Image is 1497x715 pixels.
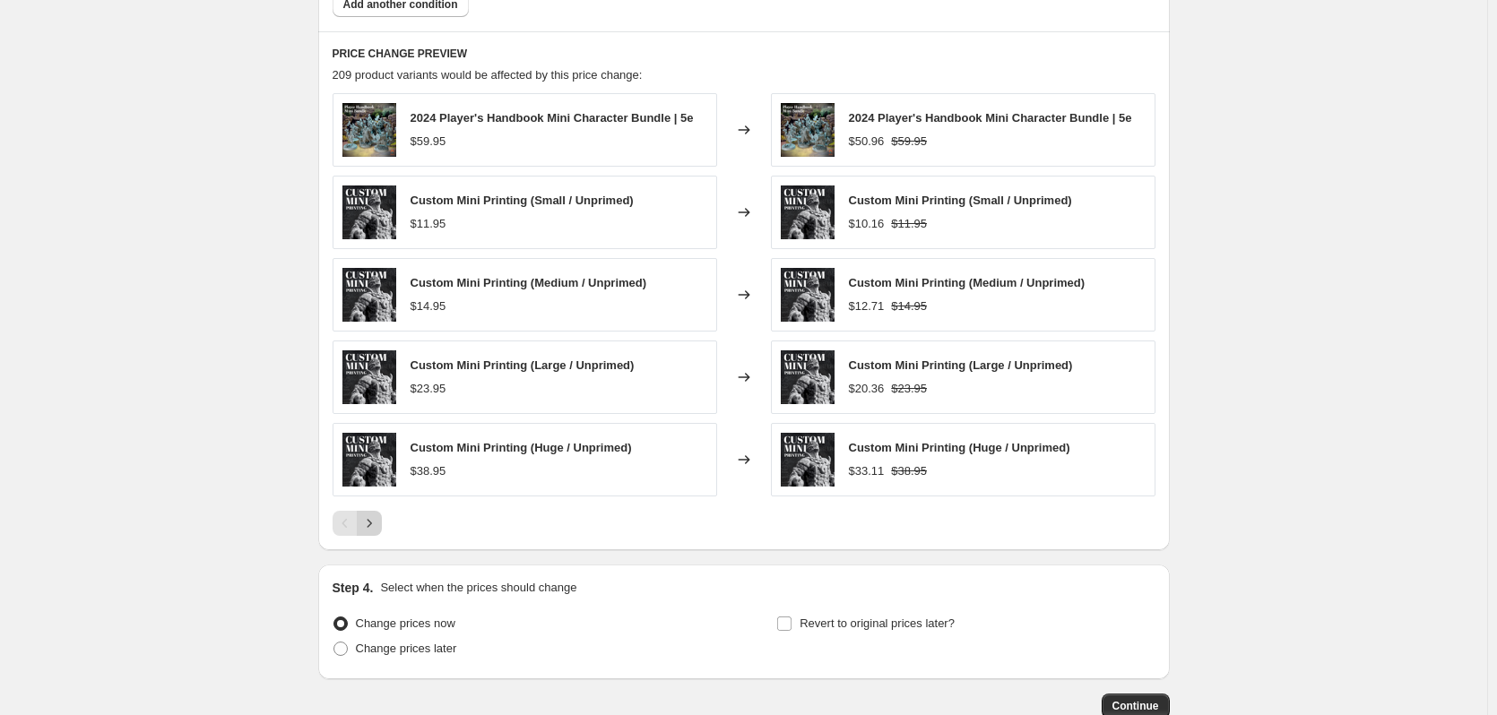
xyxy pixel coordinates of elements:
div: $38.95 [411,462,446,480]
span: Custom Mini Printing (Large / Unprimed) [849,358,1073,372]
img: Custom_Mini_Printing_Cover_80x.png [342,185,396,239]
h2: Step 4. [333,579,374,597]
span: 2024 Player's Handbook Mini Character Bundle | 5e [411,111,694,125]
span: Custom Mini Printing (Huge / Unprimed) [411,441,632,454]
strike: $23.95 [891,380,927,398]
span: Revert to original prices later? [800,616,955,630]
img: Custom_Mini_Printing_Cover_80x.png [342,350,396,404]
span: 2024 Player's Handbook Mini Character Bundle | 5e [849,111,1132,125]
span: Custom Mini Printing (Small / Unprimed) [849,194,1072,207]
span: Custom Mini Printing (Large / Unprimed) [411,358,635,372]
div: $50.96 [849,133,885,151]
img: Custom_Mini_Printing_Cover_80x.png [781,350,835,404]
div: $59.95 [411,133,446,151]
span: Custom Mini Printing (Medium / Unprimed) [411,276,647,289]
div: $10.16 [849,215,885,233]
span: Custom Mini Printing (Huge / Unprimed) [849,441,1070,454]
h6: PRICE CHANGE PREVIEW [333,47,1155,61]
img: Custom_Mini_Printing_Cover_80x.png [781,185,835,239]
span: Custom Mini Printing (Small / Unprimed) [411,194,634,207]
nav: Pagination [333,511,382,536]
div: $20.36 [849,380,885,398]
img: Custom_Mini_Printing_Cover_80x.png [781,268,835,322]
strike: $11.95 [891,215,927,233]
strike: $38.95 [891,462,927,480]
img: Custom_Mini_Printing_Cover_80x.png [342,268,396,322]
strike: $14.95 [891,297,927,315]
span: Continue [1112,699,1159,713]
img: a12cb937-1.-Cover-Image-1_80x.png [781,103,835,157]
div: $33.11 [849,462,885,480]
img: Custom_Mini_Printing_Cover_80x.png [342,433,396,487]
img: Custom_Mini_Printing_Cover_80x.png [781,433,835,487]
strike: $59.95 [891,133,927,151]
span: 209 product variants would be affected by this price change: [333,68,643,82]
span: Change prices later [356,642,457,655]
p: Select when the prices should change [380,579,576,597]
button: Next [357,511,382,536]
div: $23.95 [411,380,446,398]
img: a12cb937-1.-Cover-Image-1_80x.png [342,103,396,157]
div: $12.71 [849,297,885,315]
span: Change prices now [356,616,455,630]
div: $14.95 [411,297,446,315]
div: $11.95 [411,215,446,233]
span: Custom Mini Printing (Medium / Unprimed) [849,276,1086,289]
